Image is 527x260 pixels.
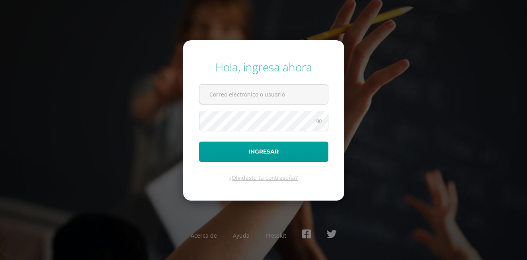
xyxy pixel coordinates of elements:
[191,232,217,239] a: Acerca de
[199,59,328,75] div: Hola, ingresa ahora
[199,142,328,162] button: Ingresar
[265,232,286,239] a: Presskit
[233,232,250,239] a: Ayuda
[229,174,298,181] a: ¿Olvidaste tu contraseña?
[199,85,328,104] input: Correo electrónico o usuario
